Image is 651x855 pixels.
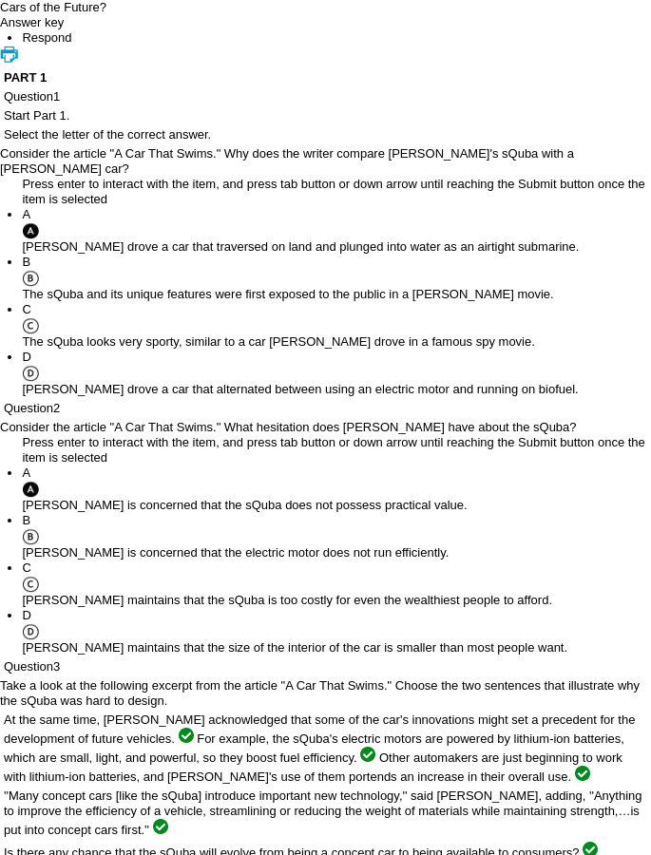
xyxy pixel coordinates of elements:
img: check [360,747,375,762]
img: C.gif [22,576,38,593]
li: [PERSON_NAME] is concerned that the sQuba does not possess practical value. [22,465,651,513]
li: [PERSON_NAME] maintains that the sQuba is too costly for even the wealthiest people to afford. [22,560,651,608]
li: [PERSON_NAME] drove a car that alternated between using an electric motor and running on biofuel. [22,350,651,397]
img: D.gif [22,365,38,382]
span: A [22,207,30,221]
span: C [22,302,30,316]
img: B.gif [22,270,38,287]
img: A_filled.gif [22,222,38,239]
span: Start Part 1. [4,108,69,123]
span: D [22,608,30,622]
span: D [22,350,30,364]
p: Question [4,659,647,674]
li: [PERSON_NAME] maintains that the size of the interior of the car is smaller than most people want. [22,608,651,655]
span: 1 [53,89,60,104]
li: [PERSON_NAME] drove a car that traversed on land and plunged into water as an airtight submarine. [22,207,651,255]
li: The sQuba looks very sporty, similar to a car [PERSON_NAME] drove in a famous spy movie. [22,302,651,350]
img: A_filled.gif [22,481,38,498]
span: ''Many concept cars [like the sQuba] introduce important new technology,'' said [PERSON_NAME], ad... [4,788,642,837]
span: Press enter to interact with the item, and press tab button or down arrow until reaching the Subm... [22,435,644,465]
span: For example, the sQuba's electric motors are powered by lithium-ion batteries, which are small, l... [4,731,624,765]
img: check [153,819,168,834]
img: D.gif [22,623,38,640]
span: At the same time, [PERSON_NAME] acknowledged that some of the car's innovations might set a prece... [4,712,635,746]
img: check [179,728,194,743]
h3: PART 1 [4,70,647,85]
span: Press enter to interact with the item, and press tab button or down arrow until reaching the Subm... [22,177,644,206]
img: C.gif [22,317,38,334]
span: B [22,255,30,269]
img: B.gif [22,528,38,545]
span: B [22,513,30,527]
li: The sQuba and its unique features were first exposed to the public in a [PERSON_NAME] movie. [22,255,651,302]
p: Select the letter of the correct answer. [4,127,647,142]
span: 2 [53,401,60,415]
span: Other automakers are just beginning to work with lithium-ion batteries, and [PERSON_NAME]'s use o... [4,750,622,784]
li: This is the Respond Tab [22,30,651,46]
p: Question [4,89,647,104]
img: check [575,766,590,781]
span: C [22,560,30,575]
li: [PERSON_NAME] is concerned that the electric motor does not run efficiently. [22,513,651,560]
span: A [22,465,30,480]
p: Question [4,401,647,416]
span: 3 [53,659,60,674]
